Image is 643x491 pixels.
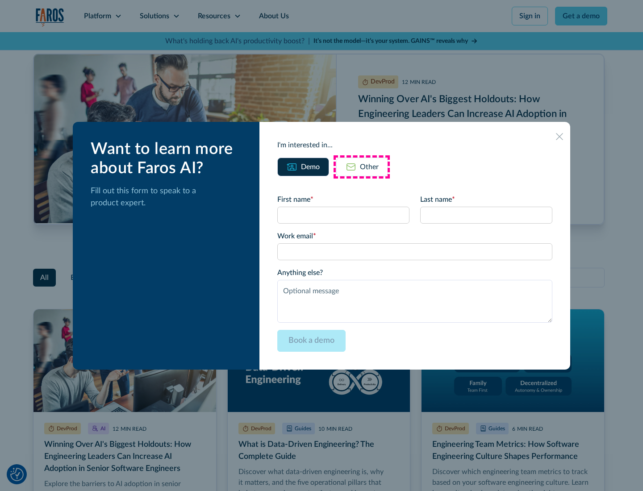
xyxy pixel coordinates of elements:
label: Last name [420,194,552,205]
label: Anything else? [277,267,552,278]
div: I'm interested in... [277,140,552,150]
input: Book a demo [277,330,346,352]
div: Demo [301,162,320,172]
div: Want to learn more about Faros AI? [91,140,245,178]
p: Fill out this form to speak to a product expert. [91,185,245,209]
label: First name [277,194,409,205]
form: Email Form [277,194,552,352]
label: Work email [277,231,552,241]
div: Other [360,162,379,172]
